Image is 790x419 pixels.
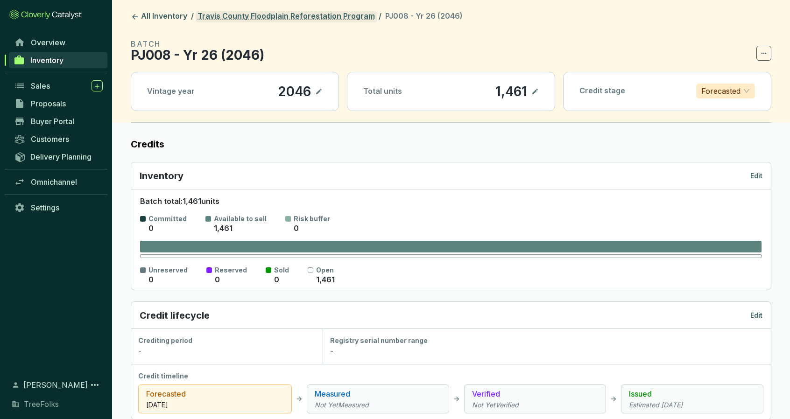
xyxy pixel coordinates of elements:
[9,35,107,50] a: Overview
[146,388,284,399] p: Forecasted
[148,214,187,223] p: Committed
[138,336,315,345] div: Crediting period
[330,345,763,356] div: -
[147,86,195,97] p: Vintage year
[294,223,299,233] span: 0
[9,174,107,190] a: Omnichannel
[131,49,264,61] p: PJ008 - Yr 26 (2046)
[579,86,625,96] p: Credit stage
[215,265,247,275] p: Reserved
[146,400,284,410] p: [DATE]
[750,171,762,181] p: Edit
[9,96,107,112] a: Proposals
[315,400,441,410] i: Not Yet Measured
[148,265,188,275] p: Unreserved
[379,11,381,22] li: /
[24,398,59,410] span: TreeFolks
[148,223,154,234] p: 0
[131,38,264,49] p: BATCH
[215,275,220,285] p: 0
[140,309,210,322] p: Credit lifecycle
[363,86,402,97] p: Total units
[23,379,88,391] span: [PERSON_NAME]
[330,336,763,345] div: Registry serial number range
[31,177,77,187] span: Omnichannel
[629,400,755,410] i: Estimated [DATE]
[214,214,267,223] p: Available to sell
[750,311,762,320] p: Edit
[214,223,233,234] p: 1,461
[274,265,289,275] p: Sold
[9,149,107,164] a: Delivery Planning
[277,84,311,99] p: 2046
[294,214,330,223] p: Risk buffer
[9,131,107,147] a: Customers
[31,117,74,126] span: Buyer Portal
[30,56,63,65] span: Inventory
[31,134,69,144] span: Customers
[138,371,763,381] div: Credit timeline
[629,388,755,399] p: Issued
[316,275,335,285] p: 1,461
[148,275,154,285] p: 0
[140,196,762,207] p: Batch total: 1,461 units
[472,388,599,399] p: Verified
[31,81,50,91] span: Sales
[9,78,107,94] a: Sales
[131,138,771,151] label: Credits
[472,400,599,410] i: Not Yet Verified
[495,84,528,99] p: 1,461
[31,99,66,108] span: Proposals
[138,345,315,356] div: -
[30,152,92,161] span: Delivery Planning
[140,169,183,182] p: Inventory
[9,52,107,68] a: Inventory
[385,11,463,21] span: PJ008 - Yr 26 (2046)
[191,11,194,22] li: /
[31,38,65,47] span: Overview
[9,200,107,216] a: Settings
[701,84,741,98] p: Forecasted
[274,275,279,285] p: 0
[315,388,441,399] p: Measured
[196,11,377,22] a: Travis County Floodplain Reforestation Program
[31,203,59,212] span: Settings
[129,11,189,22] a: All Inventory
[316,265,335,275] p: Open
[9,113,107,129] a: Buyer Portal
